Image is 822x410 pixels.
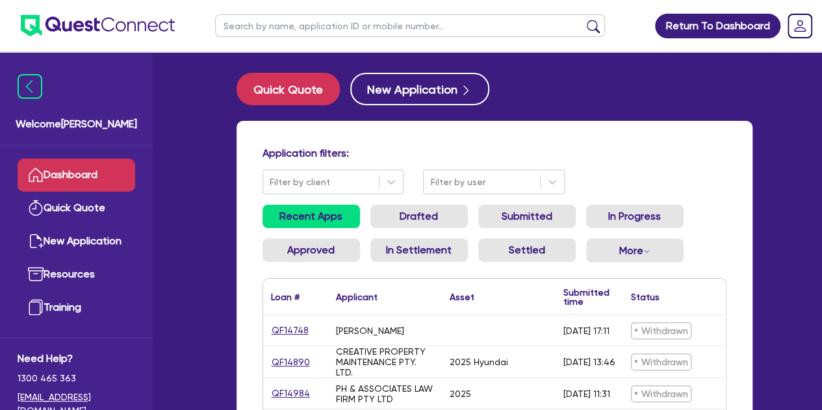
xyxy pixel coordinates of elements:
div: [PERSON_NAME] [336,326,404,336]
a: Training [18,291,135,324]
div: PH & ASSOCIATES LAW FIRM PTY LTD [336,383,434,404]
div: CREATIVE PROPERTY MAINTENANCE PTY. LTD. [336,346,434,378]
div: Submitted time [563,288,610,306]
span: Withdrawn [631,322,691,339]
a: Dropdown toggle [783,9,817,43]
a: Recent Apps [263,205,360,228]
a: In Settlement [370,238,468,262]
a: QF14748 [271,323,309,338]
a: Submitted [478,205,576,228]
a: QF14984 [271,386,311,401]
span: Withdrawn [631,385,691,402]
a: QF14890 [271,355,311,370]
div: [DATE] 17:11 [563,326,610,336]
div: 2025 [450,389,471,399]
a: Quick Quote [18,192,135,225]
div: [DATE] 13:46 [563,357,615,367]
img: quick-quote [28,200,44,216]
img: training [28,300,44,315]
img: resources [28,266,44,282]
div: Status [631,292,660,301]
a: Settled [478,238,576,262]
a: Approved [263,238,360,262]
a: Return To Dashboard [655,14,780,38]
input: Search by name, application ID or mobile number... [215,14,605,37]
button: Dropdown toggle [586,238,684,263]
div: 2025 Hyundai [450,357,508,367]
button: New Application [350,73,489,105]
span: 1300 465 363 [18,372,135,385]
span: Welcome [PERSON_NAME] [16,116,137,132]
a: Resources [18,258,135,291]
div: Applicant [336,292,378,301]
div: [DATE] 11:31 [563,389,610,399]
img: icon-menu-close [18,74,42,99]
span: Withdrawn [631,353,691,370]
div: Asset [450,292,474,301]
a: In Progress [586,205,684,228]
a: New Application [18,225,135,258]
img: new-application [28,233,44,249]
a: Quick Quote [237,73,350,105]
div: Loan # [271,292,300,301]
span: Need Help? [18,351,135,366]
a: Drafted [370,205,468,228]
h4: Application filters: [263,147,726,159]
img: quest-connect-logo-blue [21,15,175,36]
a: Dashboard [18,159,135,192]
button: Quick Quote [237,73,340,105]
